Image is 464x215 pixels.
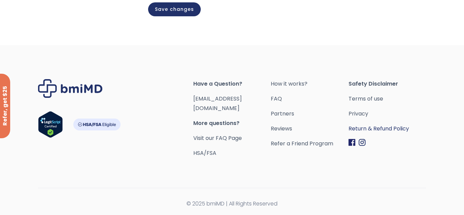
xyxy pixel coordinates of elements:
span: © 2025 bmiMD | All Rights Reserved [38,199,426,209]
img: HSA-FSA [73,119,121,130]
a: [EMAIL_ADDRESS][DOMAIN_NAME] [193,95,242,112]
a: Refer a Friend Program [271,139,348,148]
a: Visit our FAQ Page [193,134,242,142]
a: Reviews [271,124,348,133]
span: Have a Question? [193,79,271,89]
a: Return & Refund Policy [349,124,426,133]
a: Verify LegitScript Approval for www.bmimd.com [38,111,63,141]
a: Privacy [349,109,426,119]
button: Save changes [148,2,201,16]
img: Verify Approval for www.bmimd.com [38,111,63,138]
a: Terms of use [349,94,426,104]
span: Safety Disclaimer [349,79,426,89]
a: Partners [271,109,348,119]
a: FAQ [271,94,348,104]
a: How it works? [271,79,348,89]
a: HSA/FSA [193,149,216,157]
img: Brand Logo [38,79,103,98]
span: More questions? [193,119,271,128]
img: Instagram [359,139,365,146]
img: Facebook [349,139,355,146]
